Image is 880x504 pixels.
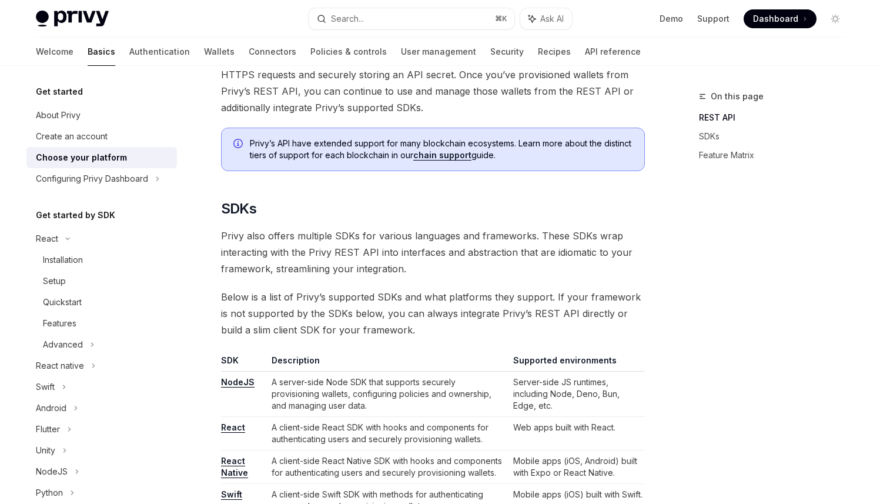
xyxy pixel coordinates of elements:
div: Unity [36,443,55,458]
th: Description [267,355,508,372]
a: Connectors [249,38,296,66]
div: Flutter [36,422,60,436]
a: Wallets [204,38,235,66]
th: SDK [221,355,267,372]
a: Authentication [129,38,190,66]
span: Ask AI [540,13,564,25]
td: A client-side React Native SDK with hooks and components for authenticating users and securely pr... [267,450,508,484]
div: Create an account [36,129,108,143]
span: ⌘ K [495,14,507,24]
a: Installation [26,249,177,271]
span: Dashboard [753,13,798,25]
td: A client-side React SDK with hooks and components for authenticating users and securely provision... [267,417,508,450]
button: Ask AI [520,8,572,29]
a: API reference [585,38,641,66]
span: SDKs [221,199,257,218]
th: Supported environments [508,355,645,372]
div: Python [36,486,63,500]
div: Setup [43,274,66,288]
td: Server-side JS runtimes, including Node, Deno, Bun, Edge, etc. [508,372,645,417]
img: light logo [36,11,109,27]
button: Toggle dark mode [826,9,845,28]
span: You can make requests to [PERSON_NAME]’s API from any environment that supports HTTPS requests an... [221,50,645,116]
svg: Info [233,139,245,151]
a: Feature Matrix [699,146,854,165]
div: Features [43,316,76,331]
div: React native [36,359,84,373]
a: Recipes [538,38,571,66]
a: React Native [221,456,248,478]
a: User management [401,38,476,66]
a: React [221,422,245,433]
a: Swift [221,489,242,500]
a: Basics [88,38,115,66]
a: NodeJS [221,377,255,388]
a: Features [26,313,177,334]
div: NodeJS [36,465,68,479]
span: Privy’s API have extended support for many blockchain ecosystems. Learn more about the distinct t... [250,138,633,161]
div: Search... [331,12,364,26]
a: Demo [660,13,683,25]
div: Configuring Privy Dashboard [36,172,148,186]
td: Web apps built with React. [508,417,645,450]
div: Android [36,401,66,415]
a: Setup [26,271,177,292]
div: Installation [43,253,83,267]
td: Mobile apps (iOS, Android) built with Expo or React Native. [508,450,645,484]
a: chain support [413,150,471,161]
div: React [36,232,58,246]
div: Quickstart [43,295,82,309]
button: Search...⌘K [309,8,514,29]
a: Dashboard [744,9,817,28]
td: A server-side Node SDK that supports securely provisioning wallets, configuring policies and owne... [267,372,508,417]
div: About Privy [36,108,81,122]
a: About Privy [26,105,177,126]
a: SDKs [699,127,854,146]
a: Choose your platform [26,147,177,168]
div: Swift [36,380,55,394]
a: Welcome [36,38,73,66]
a: Create an account [26,126,177,147]
a: Policies & controls [310,38,387,66]
span: Below is a list of Privy’s supported SDKs and what platforms they support. If your framework is n... [221,289,645,338]
a: Support [697,13,730,25]
a: Quickstart [26,292,177,313]
div: Choose your platform [36,151,127,165]
a: Security [490,38,524,66]
span: Privy also offers multiple SDKs for various languages and frameworks. These SDKs wrap interacting... [221,228,645,277]
div: Advanced [43,338,83,352]
h5: Get started by SDK [36,208,115,222]
span: On this page [711,89,764,104]
h5: Get started [36,85,83,99]
a: REST API [699,108,854,127]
